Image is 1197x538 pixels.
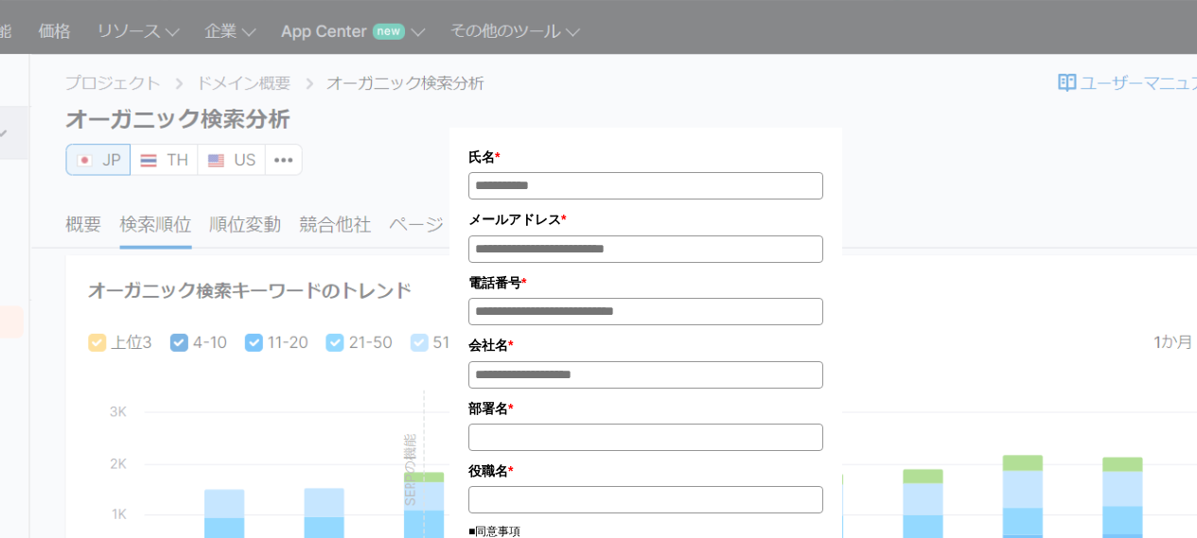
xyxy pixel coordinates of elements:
label: メールアドレス [468,209,823,230]
label: 氏名 [468,147,823,167]
label: 会社名 [468,335,823,356]
label: 役職名 [468,460,823,481]
label: 電話番号 [468,272,823,293]
label: 部署名 [468,398,823,419]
